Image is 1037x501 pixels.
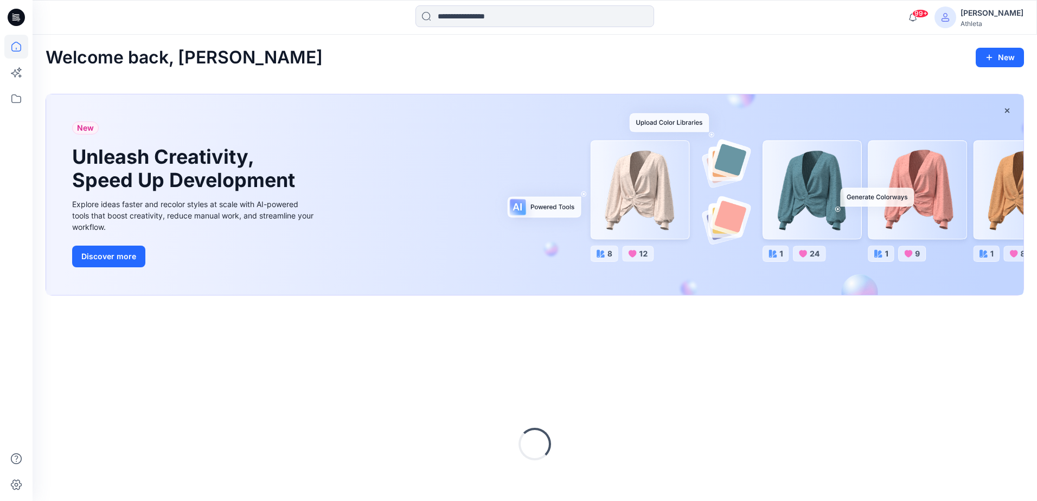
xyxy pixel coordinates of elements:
[976,48,1024,67] button: New
[912,9,929,18] span: 99+
[961,7,1023,20] div: [PERSON_NAME]
[46,48,323,68] h2: Welcome back, [PERSON_NAME]
[961,20,1023,28] div: Athleta
[77,121,94,134] span: New
[72,145,300,192] h1: Unleash Creativity, Speed Up Development
[72,246,145,267] button: Discover more
[941,13,950,22] svg: avatar
[72,198,316,233] div: Explore ideas faster and recolor styles at scale with AI-powered tools that boost creativity, red...
[72,246,316,267] a: Discover more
